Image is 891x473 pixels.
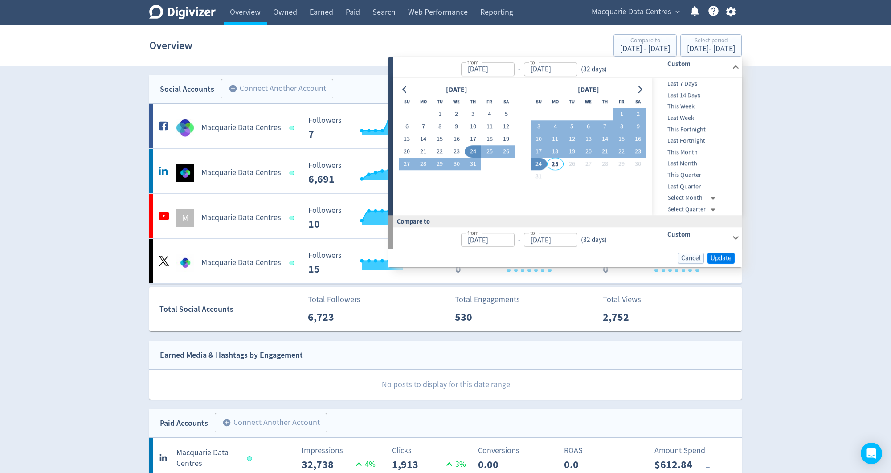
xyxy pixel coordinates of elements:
div: [DATE] [443,84,470,96]
div: Open Intercom Messenger [861,443,882,464]
p: 0.00 [478,457,529,473]
button: 11 [547,133,564,146]
h5: Macquarie Data Centres [201,167,281,178]
img: Macquarie Data Centres undefined [176,119,194,137]
div: Earned Media & Hashtags by Engagement [160,349,303,362]
span: This Fortnight [652,125,740,135]
div: This Month [652,147,740,158]
span: Last Fortnight [652,136,740,146]
div: Compare to [388,215,742,227]
p: 6,723 [308,309,359,325]
th: Tuesday [564,96,580,108]
button: 13 [580,133,597,146]
label: to [530,229,535,236]
p: 0.0 [564,457,615,473]
div: Last Quarter [652,181,740,192]
button: 28 [415,158,432,171]
button: 8 [613,121,629,133]
button: 17 [531,146,547,158]
div: - [515,235,524,245]
button: 30 [448,158,465,171]
button: 21 [415,146,432,158]
button: Connect Another Account [221,79,333,98]
span: Data last synced: 25 Aug 2025, 10:02am (AEST) [290,216,297,220]
h6: Custom [667,229,728,240]
button: Update [707,253,735,264]
svg: Followers --- [304,161,437,185]
button: 25 [547,158,564,171]
span: Update [711,255,732,261]
span: add_circle [222,418,231,427]
button: 12 [564,133,580,146]
div: Last 14 Days [652,90,740,101]
button: 9 [448,121,465,133]
button: 31 [531,171,547,183]
button: 4 [547,121,564,133]
th: Thursday [465,96,481,108]
h5: Macquarie Data Centres [201,212,281,223]
button: Connect Another Account [215,413,327,432]
h1: Overview [149,31,192,60]
div: ( 32 days ) [577,235,607,245]
button: 24 [465,146,481,158]
button: 23 [448,146,465,158]
h5: Macquarie Data Centres [176,448,239,469]
button: 11 [481,121,498,133]
button: 31 [465,158,481,171]
button: 3 [531,121,547,133]
div: Select Quarter [668,204,719,215]
p: Amount Spend [654,444,735,457]
div: - [515,64,524,74]
label: from [467,229,478,236]
button: 26 [498,146,515,158]
button: 27 [580,158,597,171]
div: This Fortnight [652,124,740,135]
span: Last Month [652,159,740,169]
span: This Quarter [652,170,740,180]
button: 7 [597,121,613,133]
button: 18 [547,146,564,158]
svg: Followers --- [304,206,437,230]
button: 2 [448,108,465,121]
button: 5 [564,121,580,133]
p: Total Followers [308,294,360,306]
th: Wednesday [448,96,465,108]
button: 14 [597,133,613,146]
p: No posts to display for this date range [150,370,742,400]
th: Wednesday [580,96,597,108]
div: ( 32 days ) [577,64,610,74]
div: [DATE] - [DATE] [687,45,735,53]
span: expand_more [674,8,682,16]
span: Last Quarter [652,182,740,192]
button: Go to previous month [399,83,412,96]
div: Paid Accounts [160,417,208,430]
button: 1 [432,108,448,121]
button: 13 [399,133,415,146]
h5: Macquarie Data Centres [201,257,281,268]
th: Monday [547,96,564,108]
div: This Quarter [652,169,740,181]
div: from-to(32 days)Custom [393,57,742,78]
div: Last Week [652,112,740,124]
span: add_circle [229,84,237,93]
button: 28 [597,158,613,171]
div: Last 7 Days [652,78,740,90]
button: 29 [613,158,629,171]
button: 7 [415,121,432,133]
svg: Followers --- [304,251,437,275]
p: $612.84 [654,457,706,473]
div: Select Month [668,192,719,204]
button: 29 [432,158,448,171]
p: 32,738 [302,457,353,473]
button: 18 [481,133,498,146]
a: Macquarie Data Centres undefinedMacquarie Data Centres Followers --- Followers 6,691 <1% Engageme... [149,149,742,193]
img: Macquarie Data Centres undefined [176,254,194,272]
p: ROAS [564,444,645,457]
th: Sunday [531,96,547,108]
th: Monday [415,96,432,108]
th: Tuesday [432,96,448,108]
label: to [530,58,535,66]
span: Data last synced: 25 Aug 2025, 3:01am (AEST) [247,456,255,461]
button: 10 [465,121,481,133]
button: 30 [630,158,646,171]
